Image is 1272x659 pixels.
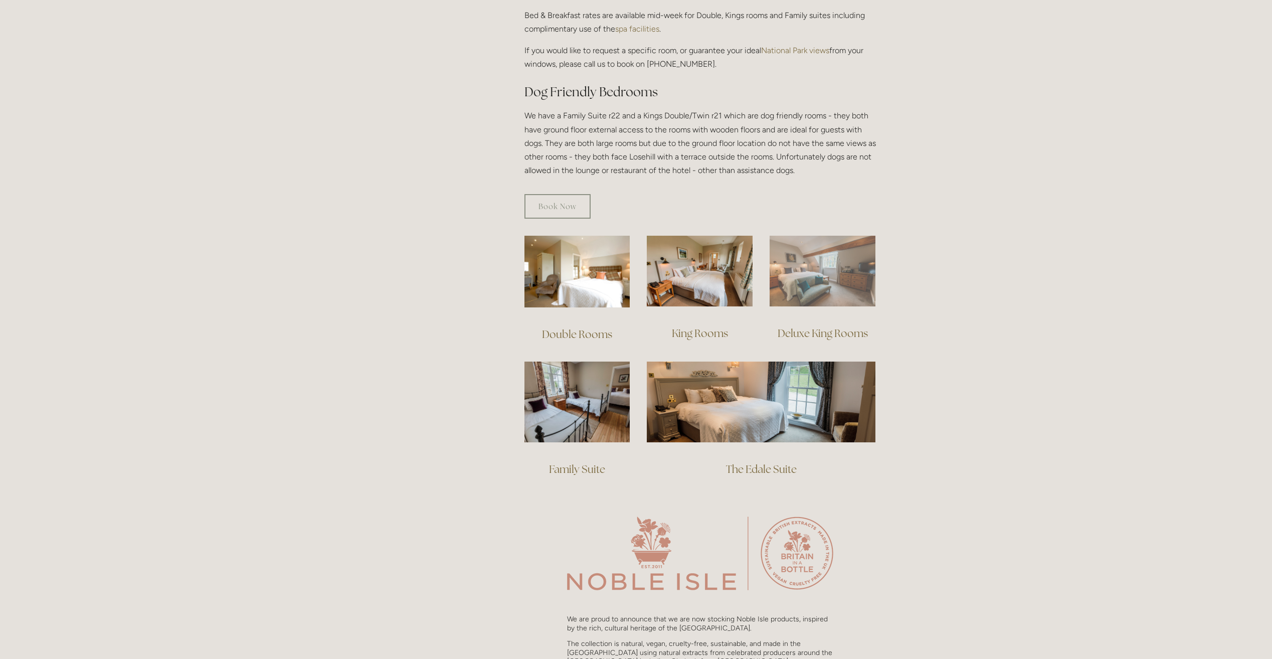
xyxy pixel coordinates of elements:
[647,236,753,306] img: King Room view, Losehill Hotel
[778,326,868,340] a: Deluxe King Rooms
[549,462,605,476] a: Family Suite
[524,9,876,36] p: Bed & Breakfast rates are available mid-week for Double, Kings rooms and Family suites including ...
[524,236,630,307] img: Double Room view, Losehill Hotel
[524,109,876,177] p: We have a Family Suite r22 and a Kings Double/Twin r21 which are dog friendly rooms - they both h...
[524,362,630,442] img: Family Suite view, Losehill Hotel
[615,24,659,34] a: spa facilities
[542,327,612,341] a: Double Rooms
[726,462,797,476] a: The Edale Suite
[761,46,829,55] a: National Park views
[524,83,876,101] h2: Dog Friendly Bedrooms
[524,44,876,71] p: If you would like to request a specific room, or guarantee your ideal from your windows, please c...
[672,326,728,340] a: King Rooms
[524,194,591,219] a: Book Now
[567,615,833,632] p: We are proud to announce that we are now stocking Noble Isle products, inspired by the rich, cult...
[647,362,875,442] img: The Edale Suite, Losehill Hotel
[770,236,875,306] img: Deluxe King Room view, Losehill Hotel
